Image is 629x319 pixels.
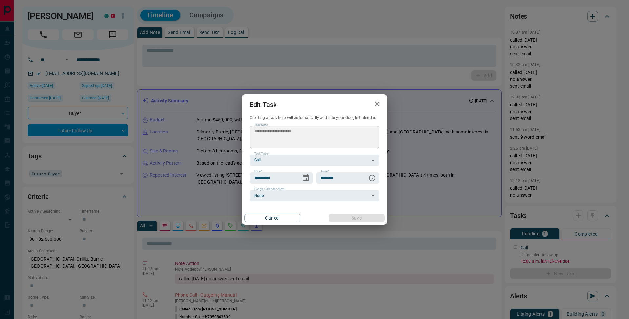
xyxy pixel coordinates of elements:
[299,171,312,185] button: Choose date, selected date is Oct 28, 2025
[250,155,379,166] div: Call
[254,152,270,156] label: Task Type
[366,171,379,185] button: Choose time, selected time is 12:00 AM
[254,123,268,127] label: Task Note
[244,214,300,222] button: Cancel
[321,169,329,174] label: Time
[250,115,379,121] p: Creating a task here will automatically add it to your Google Calendar.
[254,187,286,191] label: Google Calendar Alert
[254,169,262,174] label: Date
[250,190,379,201] div: None
[242,94,284,115] h2: Edit Task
